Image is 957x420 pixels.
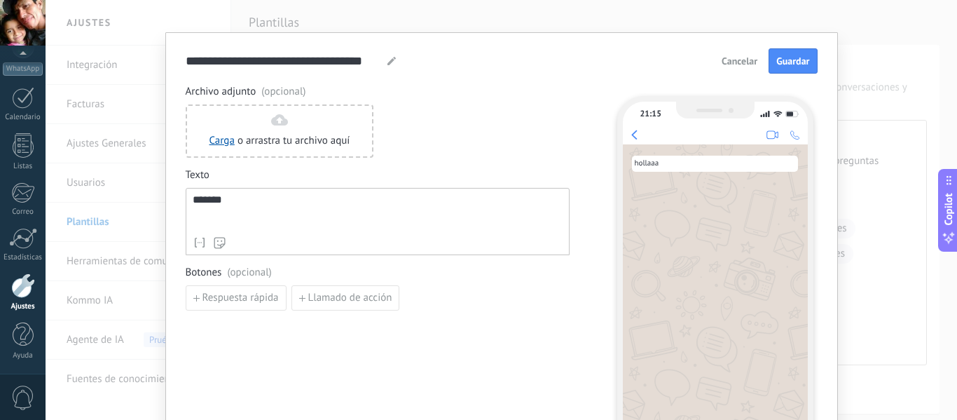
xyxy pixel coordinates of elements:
[202,293,279,303] span: Respuesta rápida
[715,50,764,72] button: Cancelar
[3,253,43,262] div: Estadísticas
[186,285,287,311] button: Respuesta rápida
[942,193,956,225] span: Copilot
[3,62,43,76] div: WhatsApp
[227,266,271,280] span: (opcional)
[3,162,43,171] div: Listas
[291,285,400,311] button: Llamado de acción
[776,56,809,66] span: Guardar
[308,293,392,303] span: Llamado de acción
[261,85,305,99] span: (opcional)
[640,109,661,119] div: 21:15
[769,48,817,74] button: Guardar
[186,168,570,182] span: Texto
[209,134,235,147] a: Carga
[3,113,43,122] div: Calendario
[186,85,570,99] span: Archivo adjunto
[722,56,757,66] span: Cancelar
[3,208,43,217] div: Correo
[3,302,43,311] div: Ajustes
[635,158,795,169] span: hollaaa
[3,351,43,360] div: Ayuda
[186,266,570,280] span: Botones
[237,134,350,148] span: o arrastra tu archivo aquí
